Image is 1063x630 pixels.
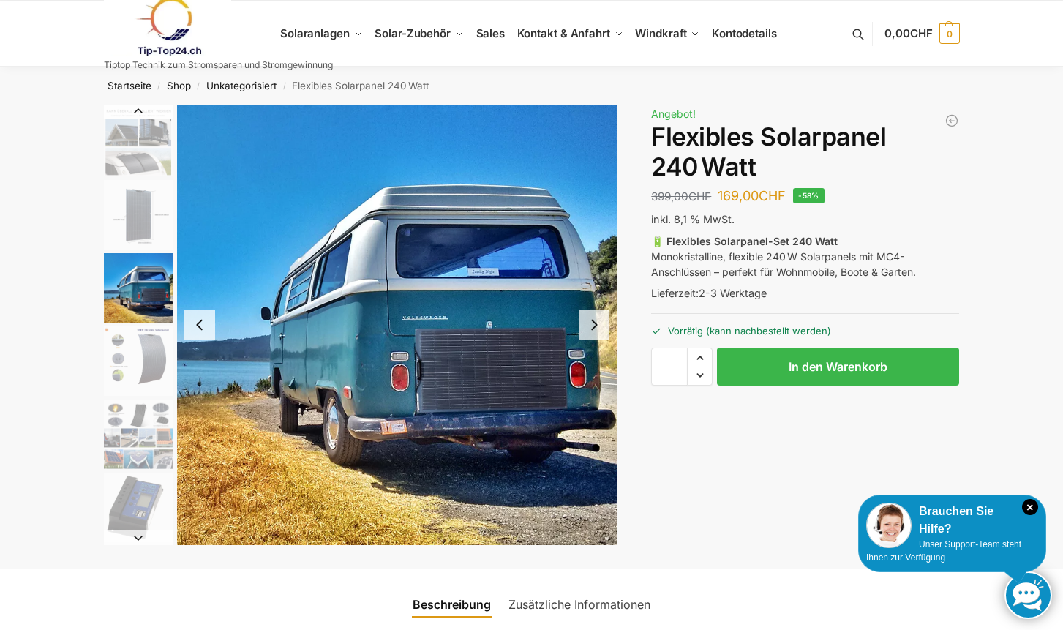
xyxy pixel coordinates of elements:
[151,80,167,92] span: /
[104,105,173,176] img: Flexible Solar Module
[191,80,206,92] span: /
[688,190,711,203] span: CHF
[177,105,617,545] li: 3 / 9
[699,287,767,299] span: 2-3 Werktage
[706,1,783,67] a: Kontodetails
[104,473,173,542] img: Laderegeler
[100,178,173,251] li: 2 / 9
[866,503,912,548] img: Customer service
[651,235,838,247] strong: 🔋 Flexibles Solarpanel-Set 240 Watt
[104,326,173,396] img: s-l1600 (4)
[648,394,962,435] iframe: Sicherer Rahmen für schnelle Bezahlvorgänge
[866,503,1038,538] div: Brauchen Sie Hilfe?
[177,105,617,545] img: Flexibel unendlich viele Einsatzmöglichkeiten
[884,12,959,56] a: 0,00CHF 0
[104,61,333,70] p: Tiptop Technik zum Stromsparen und Stromgewinnung
[375,26,451,40] span: Solar-Zubehör
[100,324,173,397] li: 4 / 9
[100,105,173,178] li: 1 / 9
[104,104,173,119] button: Previous slide
[651,108,696,120] span: Angebot!
[635,26,686,40] span: Windkraft
[511,1,629,67] a: Kontakt & Anfahrt
[866,539,1021,563] span: Unser Support-Team steht Ihnen zur Verfügung
[712,26,777,40] span: Kontodetails
[104,253,173,323] img: Flexibel unendlich viele Einsatzmöglichkeiten
[206,80,277,91] a: Unkategorisiert
[369,1,470,67] a: Solar-Zubehör
[651,190,711,203] bdi: 399,00
[718,188,786,203] bdi: 169,00
[104,180,173,250] img: Flexibles Solarmodul 120 watt
[651,213,735,225] span: inkl. 8,1 % MwSt.
[579,310,609,340] button: Next slide
[404,587,500,622] a: Beschreibung
[104,400,173,469] img: Flexibel in allen Bereichen
[651,348,688,386] input: Produktmenge
[1022,499,1038,515] i: Schließen
[500,587,659,622] a: Zusätzliche Informationen
[688,366,712,385] span: Reduce quantity
[277,80,292,92] span: /
[108,80,151,91] a: Startseite
[944,113,959,128] a: Flexible Solarpanels (2×240 Watt & Solar Laderegler
[167,80,191,91] a: Shop
[717,348,959,386] button: In den Warenkorb
[517,26,610,40] span: Kontakt & Anfahrt
[100,397,173,470] li: 5 / 9
[78,67,985,105] nav: Breadcrumb
[910,26,933,40] span: CHF
[651,287,767,299] span: Lieferzeit:
[184,310,215,340] button: Previous slide
[884,26,932,40] span: 0,00
[476,26,506,40] span: Sales
[688,348,712,367] span: Increase quantity
[651,233,959,280] p: Monokristalline, flexible 240 W Solarpanels mit MC4-Anschlüssen – perfekt für Wohnmobile, Boote &...
[100,251,173,324] li: 3 / 9
[470,1,511,67] a: Sales
[280,26,350,40] span: Solaranlagen
[939,23,960,44] span: 0
[100,470,173,544] li: 6 / 9
[629,1,706,67] a: Windkraft
[793,188,825,203] span: -58%
[759,188,786,203] span: CHF
[651,122,959,182] h1: Flexibles Solarpanel 240 Watt
[651,313,959,339] p: Vorrätig (kann nachbestellt werden)
[104,530,173,545] button: Next slide
[100,544,173,617] li: 7 / 9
